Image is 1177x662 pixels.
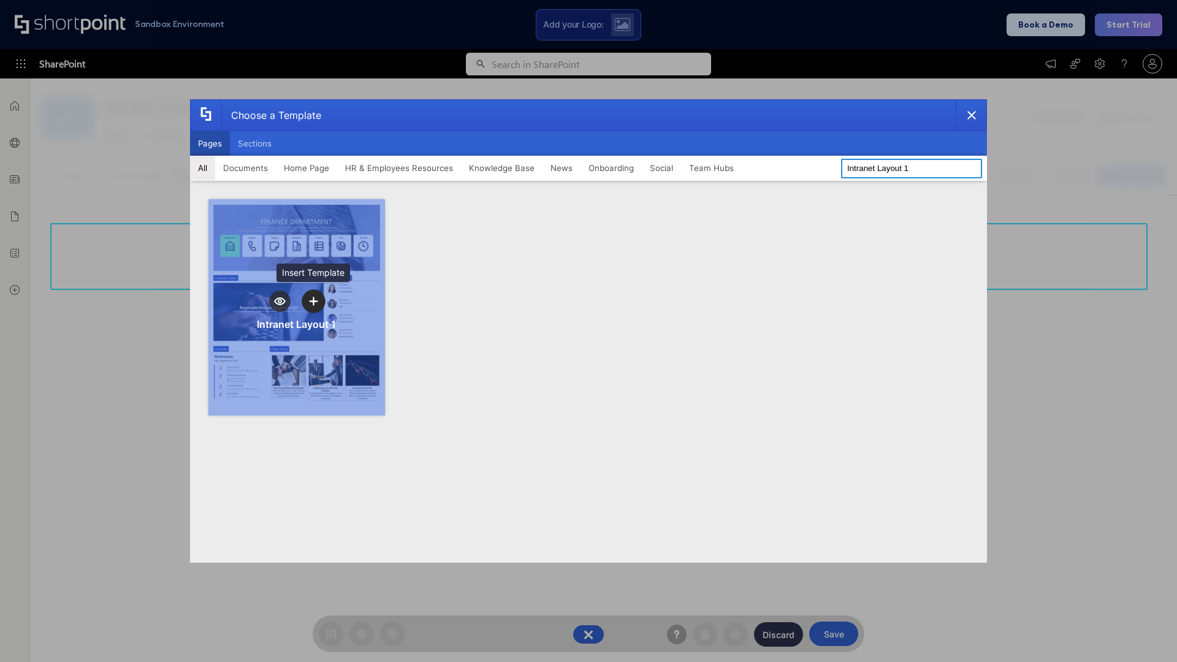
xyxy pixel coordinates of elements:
[543,156,581,180] button: News
[190,99,987,563] div: template selector
[642,156,681,180] button: Social
[461,156,543,180] button: Knowledge Base
[221,100,321,131] div: Choose a Template
[215,156,276,180] button: Documents
[190,131,230,156] button: Pages
[257,318,336,330] div: Intranet Layout 1
[841,159,982,178] input: Search
[681,156,742,180] button: Team Hubs
[581,156,642,180] button: Onboarding
[337,156,461,180] button: HR & Employees Resources
[956,520,1177,662] iframe: Chat Widget
[276,156,337,180] button: Home Page
[190,156,215,180] button: All
[230,131,280,156] button: Sections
